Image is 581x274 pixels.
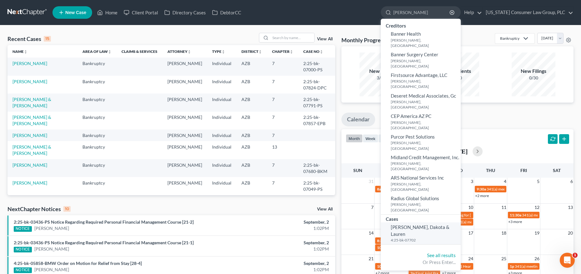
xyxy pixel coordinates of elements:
td: [PERSON_NAME] [162,177,207,195]
span: 4 [503,178,507,185]
i: unfold_more [221,50,225,54]
th: Claims & Services [117,45,162,58]
div: Recent Cases [7,35,51,43]
a: [PERSON_NAME] [12,162,47,168]
td: 7 [267,58,298,75]
div: 0/30 [512,75,555,81]
td: Bankruptcy [77,129,117,141]
span: 10a [377,245,383,250]
a: Deseret Medical Associates, Gc[PERSON_NAME], [GEOGRAPHIC_DATA] [381,91,461,112]
a: Help [461,7,482,18]
span: Banner Health [391,31,421,37]
span: 19 [534,229,540,237]
div: 10 [63,206,71,212]
span: 8a [377,187,381,191]
span: 24 [468,255,474,262]
div: Or Press Enter... [386,259,456,266]
td: 7 [267,112,298,129]
div: NOTICE [14,267,32,273]
div: New Leads [360,68,403,75]
td: [PERSON_NAME] [162,76,207,94]
a: [PERSON_NAME] [12,61,47,66]
a: 4:25-bk-05858-BMW Order on Motion for Relief from Stay [28-4] [14,261,142,266]
div: New Filings [512,68,555,75]
td: Individual [207,94,236,111]
span: 1 [573,253,578,258]
td: AZB [236,195,267,207]
td: [PERSON_NAME] [162,195,207,207]
a: Home [94,7,121,18]
div: 1:02PM [228,246,329,252]
a: Banner Surgery Center[PERSON_NAME], [GEOGRAPHIC_DATA] [381,50,461,70]
td: Bankruptcy [77,76,117,94]
iframe: Intercom live chat [560,253,575,268]
small: [PERSON_NAME], [GEOGRAPHIC_DATA] [391,99,459,110]
span: 7 [370,204,374,211]
a: [PERSON_NAME] & [PERSON_NAME] [12,144,51,156]
a: Districtunfold_more [241,49,262,54]
span: 18 [501,229,507,237]
td: [PERSON_NAME] [162,58,207,75]
span: New Case [65,10,86,15]
td: 2:25-bk-07049-PS [298,177,335,195]
a: Attorneyunfold_more [167,49,191,54]
td: AZB [236,94,267,111]
h3: Monthly Progress [341,36,386,44]
a: Directory Cases [161,7,209,18]
td: 7 [267,76,298,94]
td: Bankruptcy [77,195,117,207]
span: 13 [567,204,574,211]
a: 2:25-bk-03436-PS Notice Regarding Required Personal Financial Management Course [21-1] [14,240,194,245]
span: 3 [470,178,474,185]
small: [PERSON_NAME], [GEOGRAPHIC_DATA] [391,140,459,151]
td: Bankruptcy [77,177,117,195]
td: AZB [236,141,267,159]
td: 2:25-bk-07000-PS [298,58,335,75]
span: 26 [534,255,540,262]
span: Radius Global Solutions [391,195,439,201]
a: [PERSON_NAME] [34,246,69,252]
div: NextChapter Notices [7,205,71,213]
a: Typeunfold_more [212,49,225,54]
i: unfold_more [24,50,27,54]
span: 5 [536,178,540,185]
span: Wed [452,168,463,173]
span: Purcor Pest Solutions [391,134,435,140]
div: 3/65 [360,75,403,81]
span: Banner Surgery Center [391,52,438,57]
i: unfold_more [108,50,112,54]
a: CEP America AZ PC[PERSON_NAME], [GEOGRAPHIC_DATA] [381,111,461,132]
a: 2:25-bk-03436-PS Notice Regarding Required Personal Financial Management Course [21-2] [14,219,194,225]
td: [PERSON_NAME] [162,141,207,159]
i: unfold_more [187,50,191,54]
td: Bankruptcy [77,159,117,177]
span: 10 [468,204,474,211]
div: Creditors [381,21,461,29]
td: 2:25-bk-07680-BKM [298,159,335,177]
span: 12 [534,204,540,211]
a: ARS National Services Inc[PERSON_NAME], [GEOGRAPHIC_DATA] [381,173,461,194]
td: Individual [207,195,236,207]
div: NOTICE [14,226,32,232]
td: 7 [267,195,298,207]
small: [PERSON_NAME], [GEOGRAPHIC_DATA] [391,181,459,192]
button: week [363,134,378,143]
div: 15 [44,36,51,42]
a: +2 more [475,193,489,198]
a: Midland Credit Management, Inc.[PERSON_NAME], [GEOGRAPHIC_DATA] [381,153,461,173]
td: 2:25-bk-07824-DPC [298,76,335,94]
div: 1:02PM [228,225,329,231]
small: [PERSON_NAME], [GEOGRAPHIC_DATA] [391,120,459,130]
td: AZB [236,159,267,177]
small: [PERSON_NAME], [GEOGRAPHIC_DATA] [391,58,459,69]
small: 4:25-bk-07702 [391,237,459,243]
td: 7 [267,159,298,177]
td: AZB [236,76,267,94]
div: Bankruptcy [500,36,519,41]
span: 1p [510,264,514,269]
td: Bankruptcy [77,141,117,159]
a: Area of Lawunfold_more [82,49,112,54]
td: AZB [236,129,267,141]
a: [PERSON_NAME] & [PERSON_NAME] [12,97,51,108]
span: Thu [486,168,495,173]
